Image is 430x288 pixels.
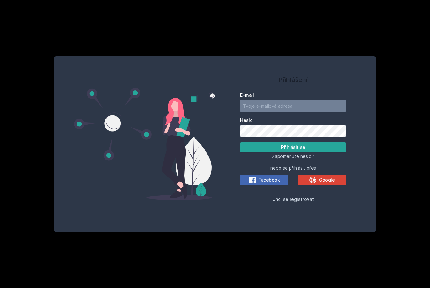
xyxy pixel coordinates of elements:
span: Zapomenuté heslo? [272,154,314,159]
label: E-mail [240,92,346,98]
button: Chci se registrovat [272,195,314,203]
button: Google [298,175,346,185]
button: Přihlásit se [240,142,346,152]
span: nebo se přihlásit přes [270,165,316,171]
span: Google [319,177,335,183]
span: Facebook [258,177,280,183]
span: Chci se registrovat [272,197,314,202]
h1: Přihlášení [240,75,346,84]
button: Facebook [240,175,288,185]
input: Tvoje e-mailová adresa [240,100,346,112]
label: Heslo [240,117,346,123]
